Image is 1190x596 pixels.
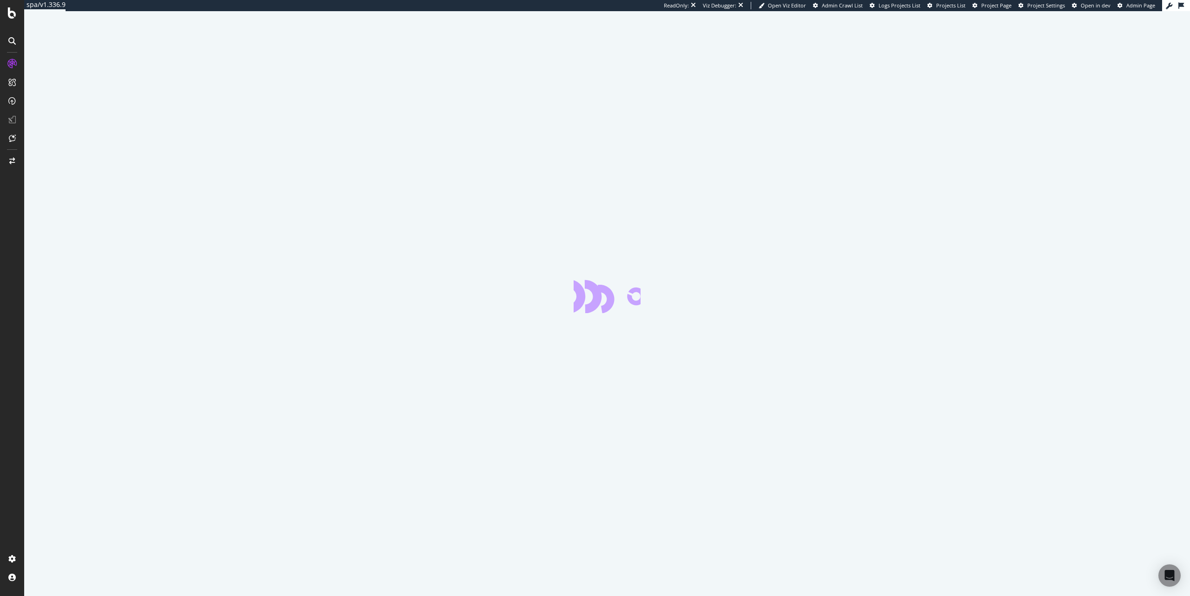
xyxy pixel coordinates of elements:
div: animation [574,280,641,313]
div: ReadOnly: [664,2,689,9]
a: Projects List [927,2,965,9]
a: Open in dev [1072,2,1111,9]
span: Open in dev [1081,2,1111,9]
span: Admin Crawl List [822,2,863,9]
span: Project Page [981,2,1011,9]
div: Open Intercom Messenger [1158,564,1181,587]
span: Admin Page [1126,2,1155,9]
a: Admin Page [1117,2,1155,9]
span: Open Viz Editor [768,2,806,9]
div: Viz Debugger: [703,2,736,9]
a: Project Settings [1018,2,1065,9]
a: Admin Crawl List [813,2,863,9]
span: Logs Projects List [879,2,920,9]
a: Project Page [972,2,1011,9]
span: Project Settings [1027,2,1065,9]
span: Projects List [936,2,965,9]
a: Logs Projects List [870,2,920,9]
a: Open Viz Editor [759,2,806,9]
